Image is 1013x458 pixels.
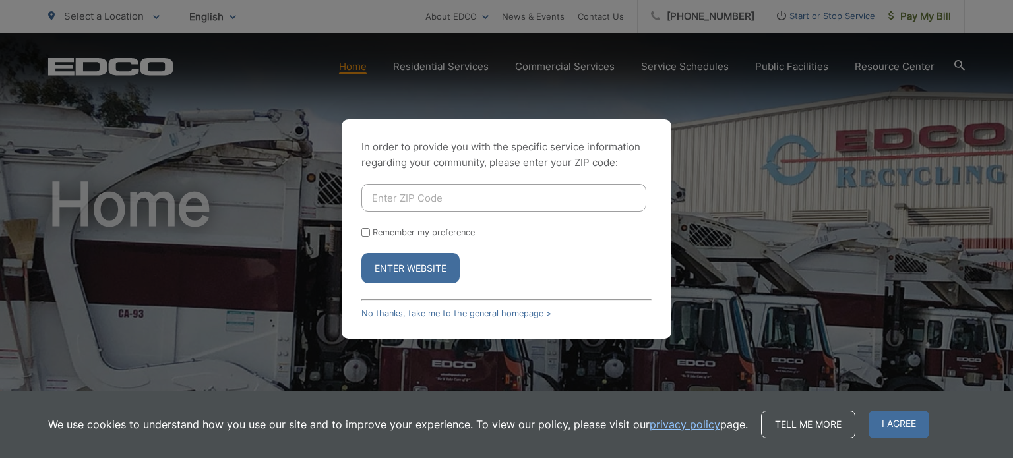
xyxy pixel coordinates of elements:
[373,227,475,237] label: Remember my preference
[761,411,855,438] a: Tell me more
[361,139,652,171] p: In order to provide you with the specific service information regarding your community, please en...
[361,308,551,318] a: No thanks, take me to the general homepage >
[361,184,646,212] input: Enter ZIP Code
[48,416,748,432] p: We use cookies to understand how you use our site and to improve your experience. To view our pol...
[650,416,720,432] a: privacy policy
[869,411,929,438] span: I agree
[361,253,460,283] button: Enter Website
